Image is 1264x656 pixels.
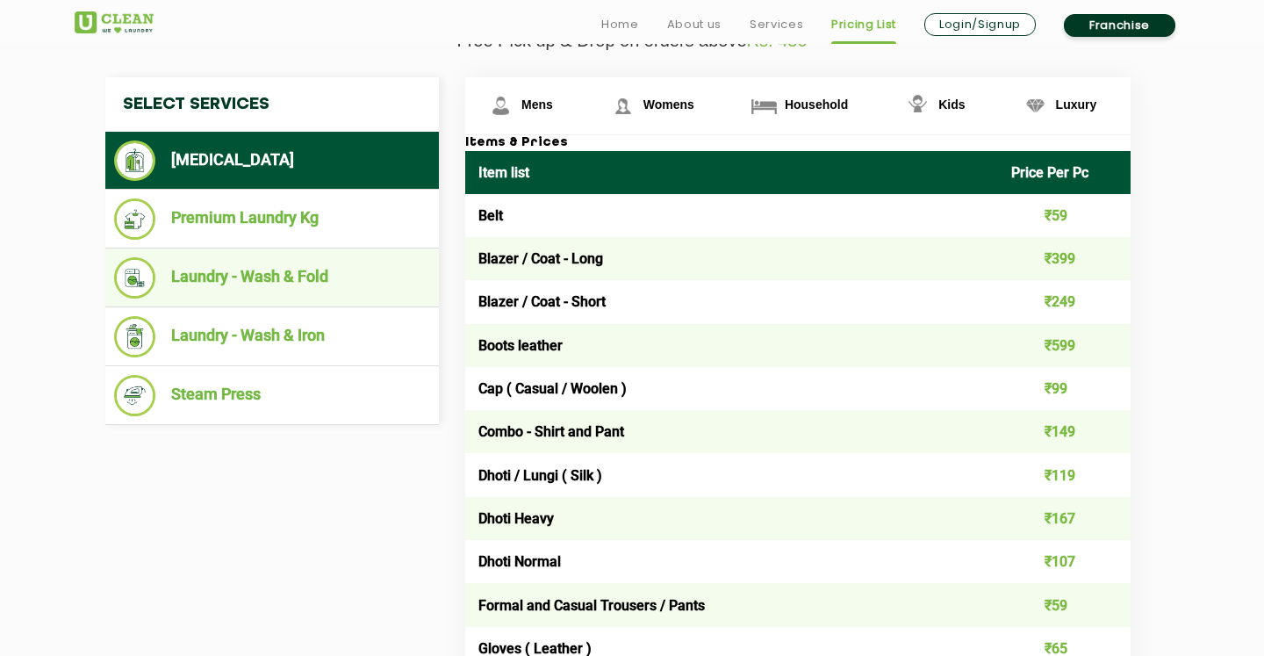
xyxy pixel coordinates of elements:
a: Home [601,14,639,35]
a: Login/Signup [924,13,1036,36]
img: Household [749,90,779,121]
td: ₹599 [998,324,1131,367]
span: Kids [938,97,965,112]
td: Dhoti Heavy [465,497,998,540]
li: Laundry - Wash & Fold [114,257,430,299]
td: ₹399 [998,237,1131,280]
td: ₹167 [998,497,1131,540]
td: ₹59 [998,194,1131,237]
a: Franchise [1064,14,1175,37]
td: Dhoti / Lungi ( Silk ) [465,453,998,496]
img: Womens [607,90,638,121]
a: About us [667,14,722,35]
li: Laundry - Wash & Iron [114,316,430,357]
td: ₹99 [998,367,1131,410]
span: Household [785,97,848,112]
span: Mens [521,97,553,112]
td: ₹59 [998,583,1131,626]
td: Boots leather [465,324,998,367]
img: UClean Laundry and Dry Cleaning [75,11,154,33]
td: ₹107 [998,540,1131,583]
a: Pricing List [831,14,896,35]
span: Womens [643,97,694,112]
img: Mens [485,90,516,121]
td: ₹149 [998,410,1131,453]
a: Services [750,14,803,35]
td: Cap ( Casual / Woolen ) [465,367,998,410]
th: Price Per Pc [998,151,1131,194]
h4: Select Services [105,77,439,132]
td: Blazer / Coat - Long [465,237,998,280]
td: Blazer / Coat - Short [465,280,998,323]
img: Premium Laundry Kg [114,198,155,240]
span: Luxury [1056,97,1097,112]
td: ₹119 [998,453,1131,496]
img: Luxury [1020,90,1051,121]
td: Formal and Casual Trousers / Pants [465,583,998,626]
h3: Items & Prices [465,135,1131,151]
li: Steam Press [114,375,430,416]
img: Laundry - Wash & Iron [114,316,155,357]
li: Premium Laundry Kg [114,198,430,240]
td: ₹249 [998,280,1131,323]
td: Belt [465,194,998,237]
img: Dry Cleaning [114,141,155,181]
td: Dhoti Normal [465,540,998,583]
td: Combo - Shirt and Pant [465,410,998,453]
img: Steam Press [114,375,155,416]
th: Item list [465,151,998,194]
img: Kids [902,90,933,121]
li: [MEDICAL_DATA] [114,141,430,181]
img: Laundry - Wash & Fold [114,257,155,299]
